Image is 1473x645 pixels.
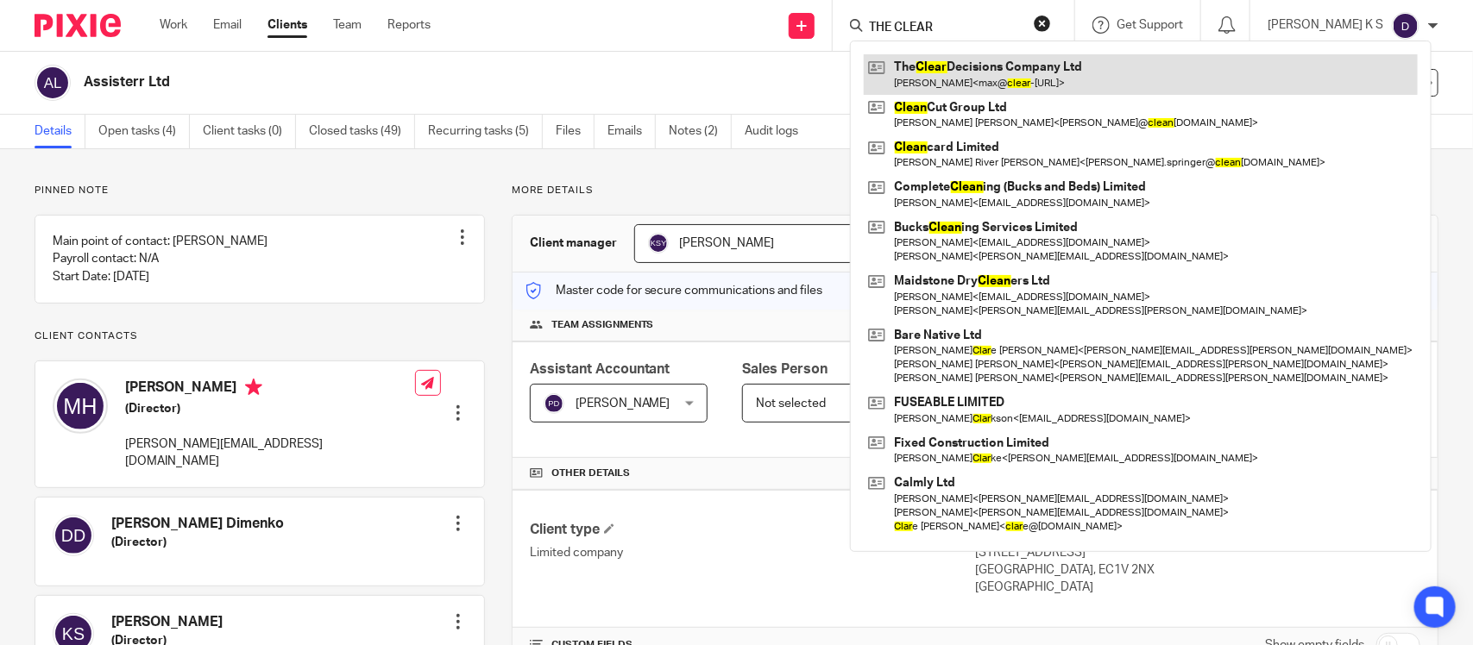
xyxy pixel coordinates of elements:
p: [STREET_ADDRESS] [975,544,1420,561]
p: More details [512,184,1438,197]
p: Limited company [530,544,975,561]
h4: [PERSON_NAME] [111,613,223,631]
p: [GEOGRAPHIC_DATA] [975,579,1420,596]
span: Not selected [756,398,826,410]
p: Client contacts [35,329,485,343]
img: svg%3E [35,65,71,101]
img: svg%3E [53,379,108,434]
h4: [PERSON_NAME] Dimenko [111,515,284,533]
p: [PERSON_NAME][EMAIL_ADDRESS][DOMAIN_NAME] [125,435,415,471]
a: Reports [387,16,431,34]
p: Pinned note [35,184,485,197]
img: svg%3E [53,515,94,556]
p: [GEOGRAPHIC_DATA], EC1V 2NX [975,561,1420,579]
span: Assistant Accountant [530,362,670,376]
a: Team [333,16,362,34]
h4: Client type [530,521,975,539]
span: Other details [551,467,630,480]
span: [PERSON_NAME] [576,398,670,410]
span: [PERSON_NAME] [680,237,775,249]
a: Email [213,16,242,34]
img: svg%3E [1392,12,1419,40]
h2: Assisterr Ltd [84,73,979,91]
input: Search [867,21,1023,36]
img: Pixie [35,14,121,37]
a: Closed tasks (49) [309,115,415,148]
a: Recurring tasks (5) [428,115,543,148]
a: Client tasks (0) [203,115,296,148]
h4: [PERSON_NAME] [125,379,415,400]
span: Team assignments [551,318,654,332]
a: Notes (2) [669,115,732,148]
a: Open tasks (4) [98,115,190,148]
a: Clients [268,16,307,34]
img: svg%3E [648,233,669,254]
a: Work [160,16,187,34]
img: svg%3E [544,393,564,414]
a: Emails [607,115,656,148]
p: Master code for secure communications and files [526,282,823,299]
p: [PERSON_NAME] K S [1268,16,1383,34]
a: Audit logs [745,115,811,148]
i: Primary [245,379,262,396]
a: Details [35,115,85,148]
h3: Client manager [530,235,617,252]
span: Sales Person [742,362,828,376]
h5: (Director) [125,400,415,417]
button: Clear [1034,15,1051,32]
a: Files [556,115,595,148]
h5: (Director) [111,534,284,551]
span: Get Support [1117,19,1183,31]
